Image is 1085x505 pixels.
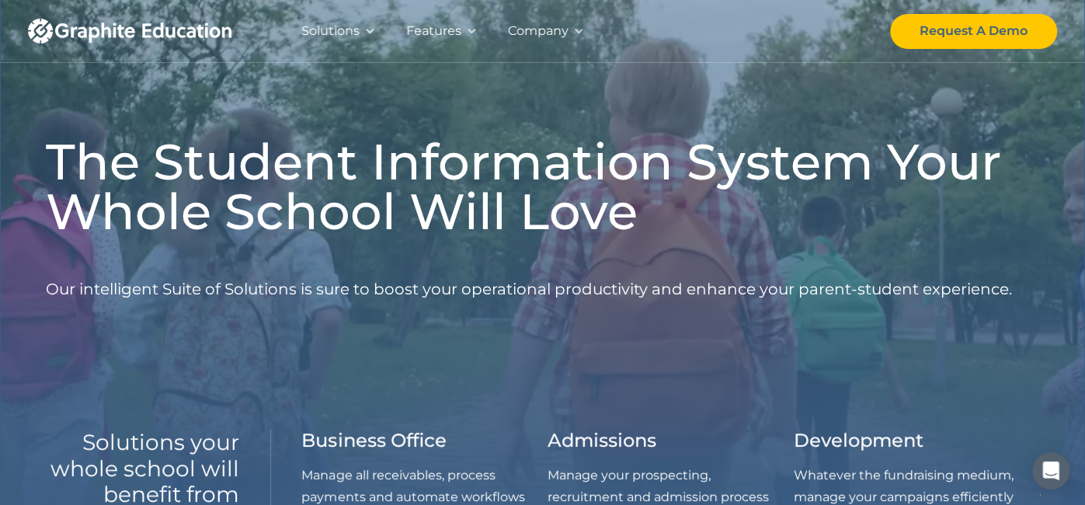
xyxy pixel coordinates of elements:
[508,20,569,42] div: Company
[46,249,1012,330] p: Our intelligent Suite of Solutions is sure to boost your operational productivity and enhance you...
[301,430,446,452] h3: Business Office
[548,430,656,452] h3: Admissions
[794,430,923,452] h3: Development
[1032,452,1069,489] div: Open Intercom Messenger
[46,137,1040,236] h1: The Student Information System Your Whole School Will Love
[406,20,461,42] div: Features
[890,14,1057,49] a: Request A Demo
[920,20,1028,42] div: Request A Demo
[301,20,360,42] div: Solutions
